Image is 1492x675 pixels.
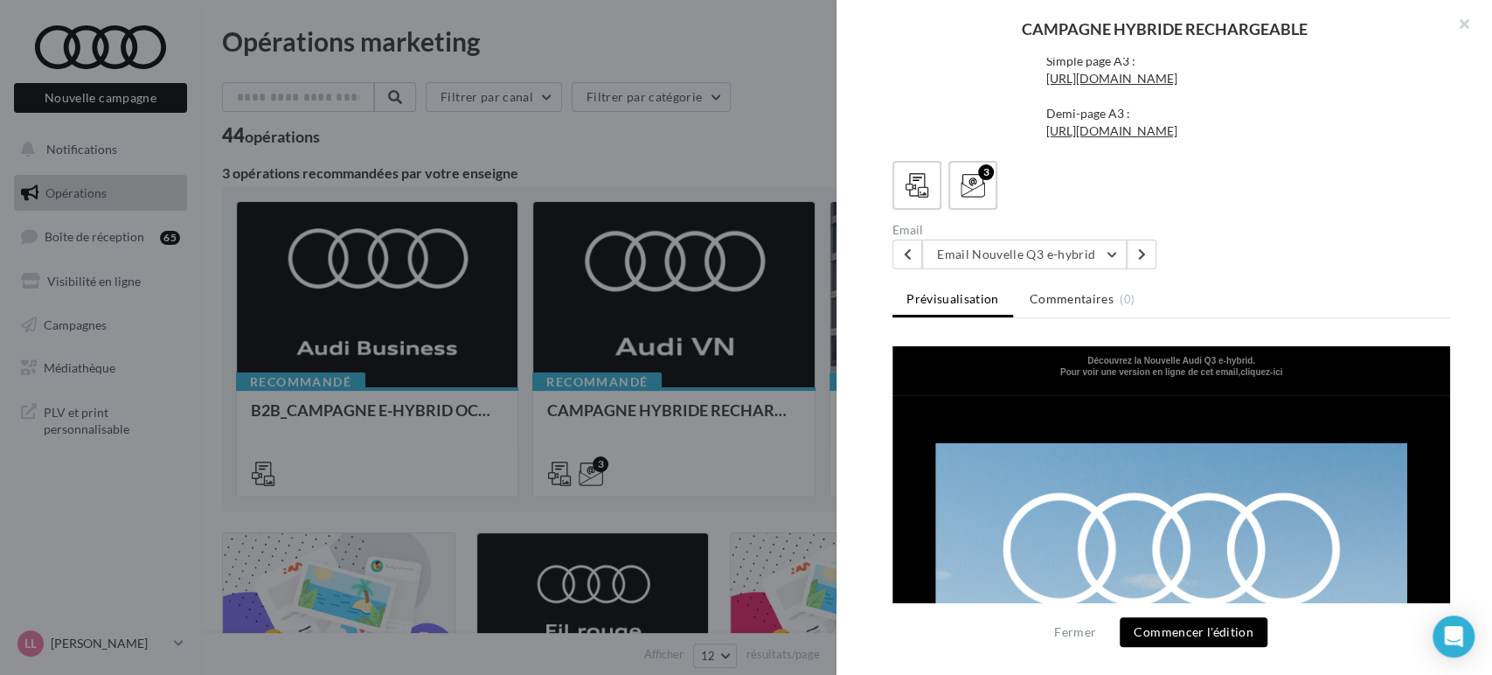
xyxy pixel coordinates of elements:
[1046,71,1177,86] a: [URL][DOMAIN_NAME]
[1120,292,1135,306] span: (0)
[1030,290,1114,308] span: Commentaires
[1120,617,1267,647] button: Commencer l'édition
[1046,52,1437,70] div: Simple page A3 :
[1433,616,1475,658] div: Open Intercom Messenger
[168,21,391,31] font: Pour voir une version en ligne de cet email,
[978,164,994,180] div: 3
[195,10,363,19] b: Découvrez la Nouvelle Audi Q3 e-hybrid.
[1046,123,1177,138] a: [URL][DOMAIN_NAME]
[922,240,1127,269] button: Email Nouvelle Q3 e-hybrid
[892,224,1164,236] div: Email
[1047,622,1103,643] button: Fermer
[1046,70,1437,140] div: Demi-page A3 :
[864,21,1464,37] div: CAMPAGNE HYBRIDE RECHARGEABLE
[348,21,390,31] a: cliquez-ici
